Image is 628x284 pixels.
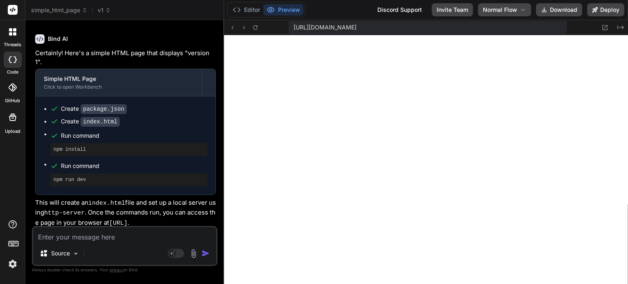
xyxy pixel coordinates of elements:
button: Invite Team [432,3,473,16]
label: GitHub [5,97,20,104]
span: Normal Flow [483,6,517,14]
code: [URL] [109,220,128,227]
button: Simple HTML PageClick to open Workbench [36,69,202,96]
div: Discord Support [372,3,427,16]
code: package.json [81,104,127,114]
h6: Bind AI [48,35,68,43]
div: Simple HTML Page [44,75,194,83]
button: Download [536,3,582,16]
label: Upload [5,128,20,135]
code: http-server [44,210,85,217]
p: Certainly! Here's a simple HTML page that displays "version 1". [35,49,216,67]
code: index.html [88,200,125,207]
span: privacy [110,267,124,272]
img: attachment [189,249,198,258]
span: v1 [98,6,111,14]
label: code [7,69,18,76]
span: Run command [61,132,207,140]
span: [URL][DOMAIN_NAME] [294,23,357,31]
button: Editor [229,4,263,16]
code: index.html [81,117,120,127]
div: Create [61,105,127,113]
div: Create [61,117,120,126]
p: This will create an file and set up a local server using . Once the commands run, you can access ... [35,198,216,228]
button: Deploy [587,3,624,16]
p: Source [51,249,70,257]
img: icon [202,249,210,257]
pre: npm run dev [54,177,204,183]
span: simple_html_page [31,6,87,14]
label: threads [4,41,21,48]
img: Pick Models [72,250,79,257]
p: Always double-check its answers. Your in Bind [32,266,218,274]
button: Normal Flow [478,3,531,16]
iframe: Preview [224,35,628,284]
img: settings [6,257,20,271]
pre: npm install [54,146,204,153]
div: Click to open Workbench [44,84,194,90]
button: Preview [263,4,303,16]
span: Run command [61,162,207,170]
